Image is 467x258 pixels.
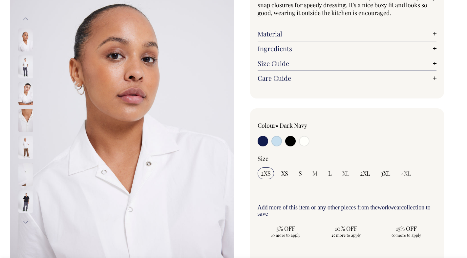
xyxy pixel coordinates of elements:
[18,82,33,105] img: off-white
[261,225,311,232] span: 5% OFF
[18,28,33,51] img: off-white
[378,223,435,240] input: 15% OFF 50 more to apply
[281,169,288,177] span: XS
[309,167,321,179] input: M
[278,167,291,179] input: XS
[381,225,431,232] span: 15% OFF
[18,136,33,159] img: off-white
[401,169,411,177] span: 4XL
[318,223,374,240] input: 10% OFF 25 more to apply
[261,232,311,238] span: 10 more to apply
[258,30,437,38] a: Material
[295,167,305,179] input: S
[398,167,414,179] input: 4XL
[261,169,271,177] span: 2XS
[339,167,353,179] input: XL
[325,167,335,179] input: L
[18,190,33,213] img: black
[18,163,33,186] img: off-white
[357,167,373,179] input: 2XL
[21,215,31,229] button: Next
[280,121,307,129] label: Dark Navy
[258,167,274,179] input: 2XS
[299,169,302,177] span: S
[381,169,391,177] span: 3XL
[18,109,33,132] img: off-white
[276,121,278,129] span: •
[258,121,329,129] div: Colour
[18,55,33,78] img: off-white
[258,45,437,53] a: Ingredients
[342,169,350,177] span: XL
[258,74,437,82] a: Care Guide
[328,169,332,177] span: L
[258,223,314,240] input: 5% OFF 10 more to apply
[21,12,31,27] button: Previous
[381,232,431,238] span: 50 more to apply
[258,59,437,67] a: Size Guide
[258,155,437,162] div: Size
[312,169,318,177] span: M
[321,232,371,238] span: 25 more to apply
[377,204,401,211] a: workwear
[258,204,437,218] h6: Add more of this item or any other pieces from the collection to save
[321,225,371,232] span: 10% OFF
[377,167,394,179] input: 3XL
[360,169,370,177] span: 2XL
